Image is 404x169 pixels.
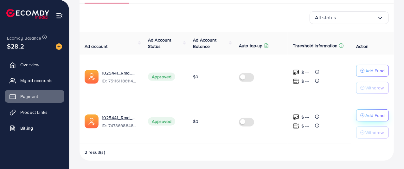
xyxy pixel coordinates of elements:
span: Product Links [20,109,48,115]
span: 2 result(s) [85,149,105,155]
p: Auto top-up [239,42,263,49]
span: Action [356,43,369,49]
span: Ecomdy Balance [7,35,41,41]
img: top-up amount [293,114,299,120]
span: Ad account [85,43,108,49]
img: top-up amount [293,123,299,129]
a: Overview [5,58,64,71]
img: ic-ads-acc.e4c84228.svg [85,114,99,128]
p: Add Fund [365,112,385,119]
span: ID: 7473698848045580304 [102,122,138,129]
a: Payment [5,90,64,103]
p: Threshold information [293,42,337,49]
img: image [56,43,62,50]
a: 1025441_Rmd_AFtechnologies_1740106118522 [102,114,138,121]
p: $ --- [301,113,309,121]
p: Withdraw [365,129,384,136]
span: Ad Account Status [148,37,171,49]
input: Search for option [336,13,377,23]
iframe: Chat [377,140,399,164]
span: Overview [20,62,39,68]
div: <span class='underline'>1025441_Rmd_AFtechnologies_1740106118522</span></br>7473698848045580304 [102,114,138,129]
button: Add Fund [356,109,389,121]
p: $ --- [301,77,309,85]
span: Approved [148,117,175,126]
a: Billing [5,122,64,134]
p: Add Fund [365,67,385,75]
button: Withdraw [356,82,389,94]
button: Withdraw [356,127,389,139]
p: Withdraw [365,84,384,92]
span: $0 [193,74,198,80]
p: $ --- [301,122,309,130]
img: logo [6,9,49,19]
span: Approved [148,73,175,81]
a: My ad accounts [5,74,64,87]
img: menu [56,12,63,19]
span: Ad Account Balance [193,37,216,49]
a: 1025441_Rmd_AFtechnologies2_1748933544424 [102,70,138,76]
span: $28.2 [7,42,24,51]
span: Payment [20,93,38,100]
div: <span class='underline'>1025441_Rmd_AFtechnologies2_1748933544424</span></br>7511611861146779656 [102,70,138,84]
img: top-up amount [293,78,299,85]
span: My ad accounts [20,77,53,84]
span: All status [315,13,336,23]
span: Billing [20,125,33,131]
p: $ --- [301,68,309,76]
span: ID: 7511611861146779656 [102,78,138,84]
div: Search for option [310,11,389,24]
span: $0 [193,118,198,125]
img: ic-ads-acc.e4c84228.svg [85,70,99,84]
img: top-up amount [293,69,299,76]
button: Add Fund [356,65,389,77]
a: Product Links [5,106,64,119]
